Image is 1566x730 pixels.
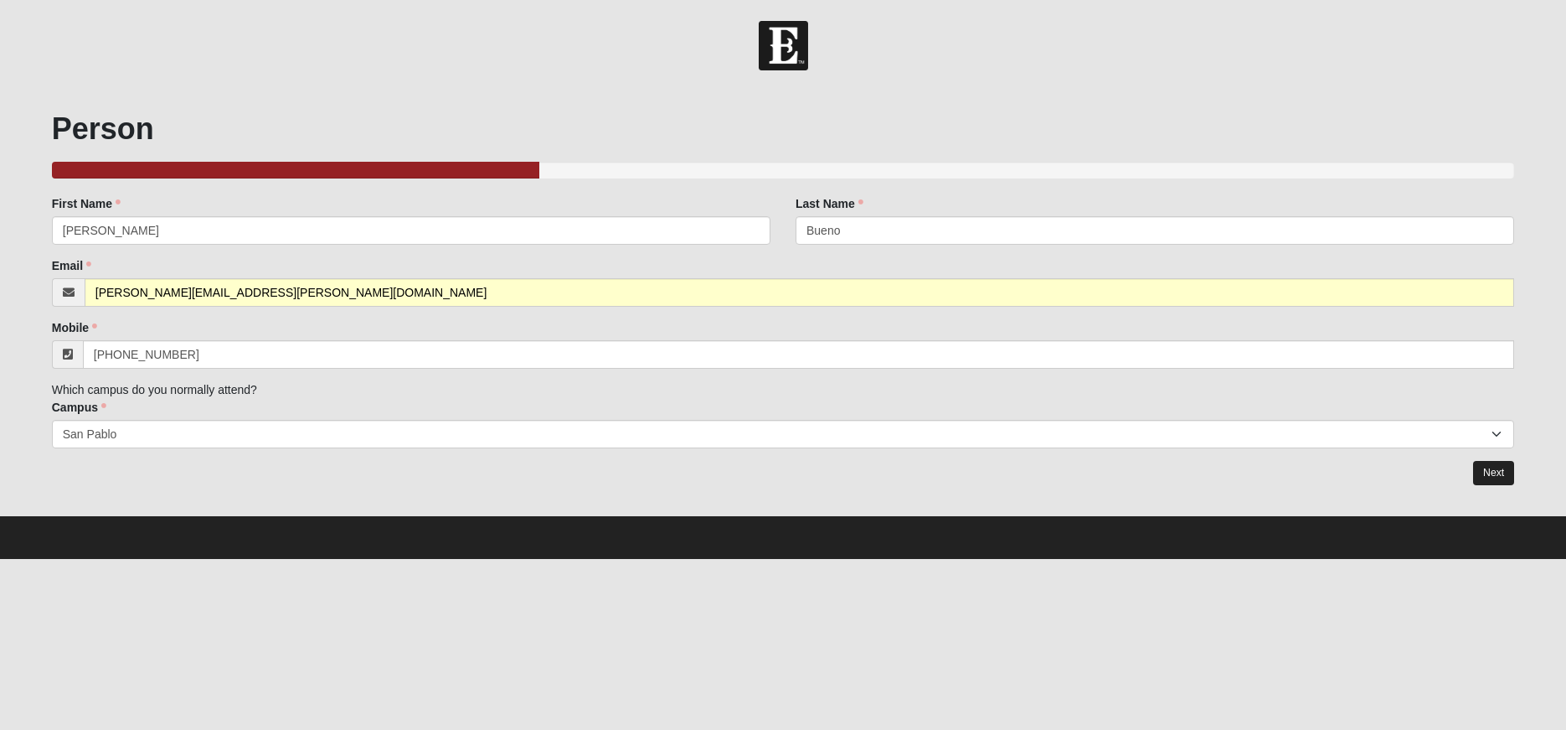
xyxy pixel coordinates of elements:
label: Last Name [796,195,863,212]
label: Email [52,257,91,274]
a: Next [1473,461,1514,485]
label: Campus [52,399,106,416]
div: Which campus do you normally attend? [52,195,1515,448]
label: First Name [52,195,121,212]
img: Church of Eleven22 Logo [759,21,808,70]
h1: Person [52,111,1515,147]
label: Mobile [52,319,97,336]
